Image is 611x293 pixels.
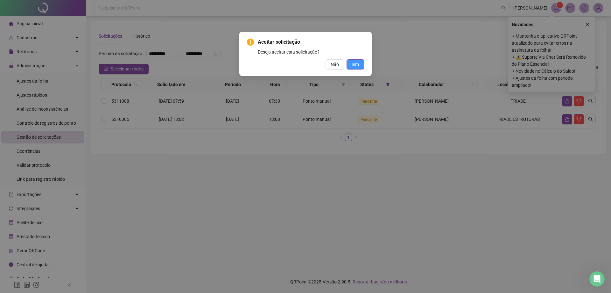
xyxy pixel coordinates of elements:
span: exclamation-circle [247,39,254,46]
button: Sim [347,59,364,70]
span: Aceitar solicitação [258,38,364,46]
button: Não [326,59,344,70]
span: Sim [352,61,359,68]
div: Deseja aceitar esta solicitação? [258,48,364,55]
span: Não [331,61,339,68]
iframe: Intercom live chat [589,271,605,287]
